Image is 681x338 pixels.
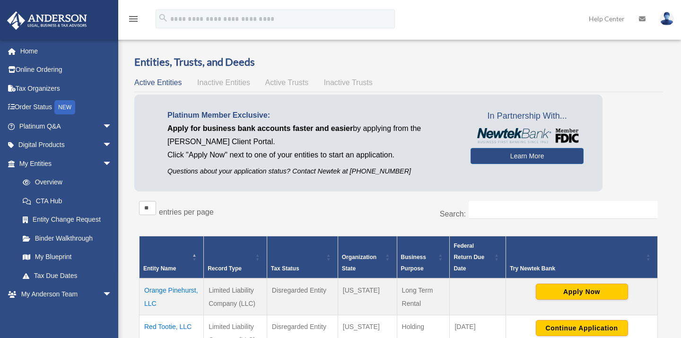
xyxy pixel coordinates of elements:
td: Disregarded Entity [267,278,338,315]
span: Inactive Trusts [324,78,373,87]
a: My Anderson Teamarrow_drop_down [7,285,126,304]
p: Click "Apply Now" next to one of your entities to start an application. [167,148,456,162]
a: Binder Walkthrough [13,229,122,248]
i: search [158,13,168,23]
a: Order StatusNEW [7,98,126,117]
a: My Entitiesarrow_drop_down [7,154,122,173]
span: Organization State [342,254,376,272]
a: Entity Change Request [13,210,122,229]
th: Business Purpose: Activate to sort [397,236,450,278]
a: My Blueprint [13,248,122,267]
span: arrow_drop_down [103,154,122,173]
h3: Entities, Trusts, and Deeds [134,55,663,69]
span: Record Type [208,265,242,272]
span: In Partnership With... [471,109,584,124]
a: My Documentsarrow_drop_down [7,303,126,322]
a: Overview [13,173,117,192]
th: Tax Status: Activate to sort [267,236,338,278]
span: Apply for business bank accounts faster and easier [167,124,353,132]
span: arrow_drop_down [103,285,122,304]
span: arrow_drop_down [103,117,122,136]
th: Try Newtek Bank : Activate to sort [506,236,658,278]
div: Try Newtek Bank [510,263,643,274]
td: [US_STATE] [338,278,397,315]
p: by applying from the [PERSON_NAME] Client Portal. [167,122,456,148]
button: Apply Now [536,284,628,300]
th: Federal Return Due Date: Activate to sort [450,236,506,278]
a: CTA Hub [13,191,122,210]
p: Platinum Member Exclusive: [167,109,456,122]
a: Platinum Q&Aarrow_drop_down [7,117,126,136]
span: Tax Status [271,265,299,272]
img: Anderson Advisors Platinum Portal [4,11,90,30]
a: Digital Productsarrow_drop_down [7,136,126,155]
td: Limited Liability Company (LLC) [204,278,267,315]
span: Entity Name [143,265,176,272]
span: Business Purpose [401,254,426,272]
span: Active Trusts [265,78,309,87]
a: Tax Due Dates [13,266,122,285]
p: Questions about your application status? Contact Newtek at [PHONE_NUMBER] [167,165,456,177]
td: Long Term Rental [397,278,450,315]
th: Record Type: Activate to sort [204,236,267,278]
i: menu [128,13,139,25]
div: NEW [54,100,75,114]
td: Orange Pinehurst, LLC [140,278,204,315]
a: Learn More [471,148,584,164]
span: Federal Return Due Date [454,243,484,272]
button: Continue Application [536,320,628,336]
a: menu [128,17,139,25]
a: Online Ordering [7,61,126,79]
a: Home [7,42,126,61]
label: Search: [440,210,466,218]
img: NewtekBankLogoSM.png [475,128,579,143]
a: Tax Organizers [7,79,126,98]
span: arrow_drop_down [103,303,122,323]
th: Organization State: Activate to sort [338,236,397,278]
span: arrow_drop_down [103,136,122,155]
th: Entity Name: Activate to invert sorting [140,236,204,278]
label: entries per page [159,208,214,216]
span: Active Entities [134,78,182,87]
img: User Pic [660,12,674,26]
span: Inactive Entities [197,78,250,87]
